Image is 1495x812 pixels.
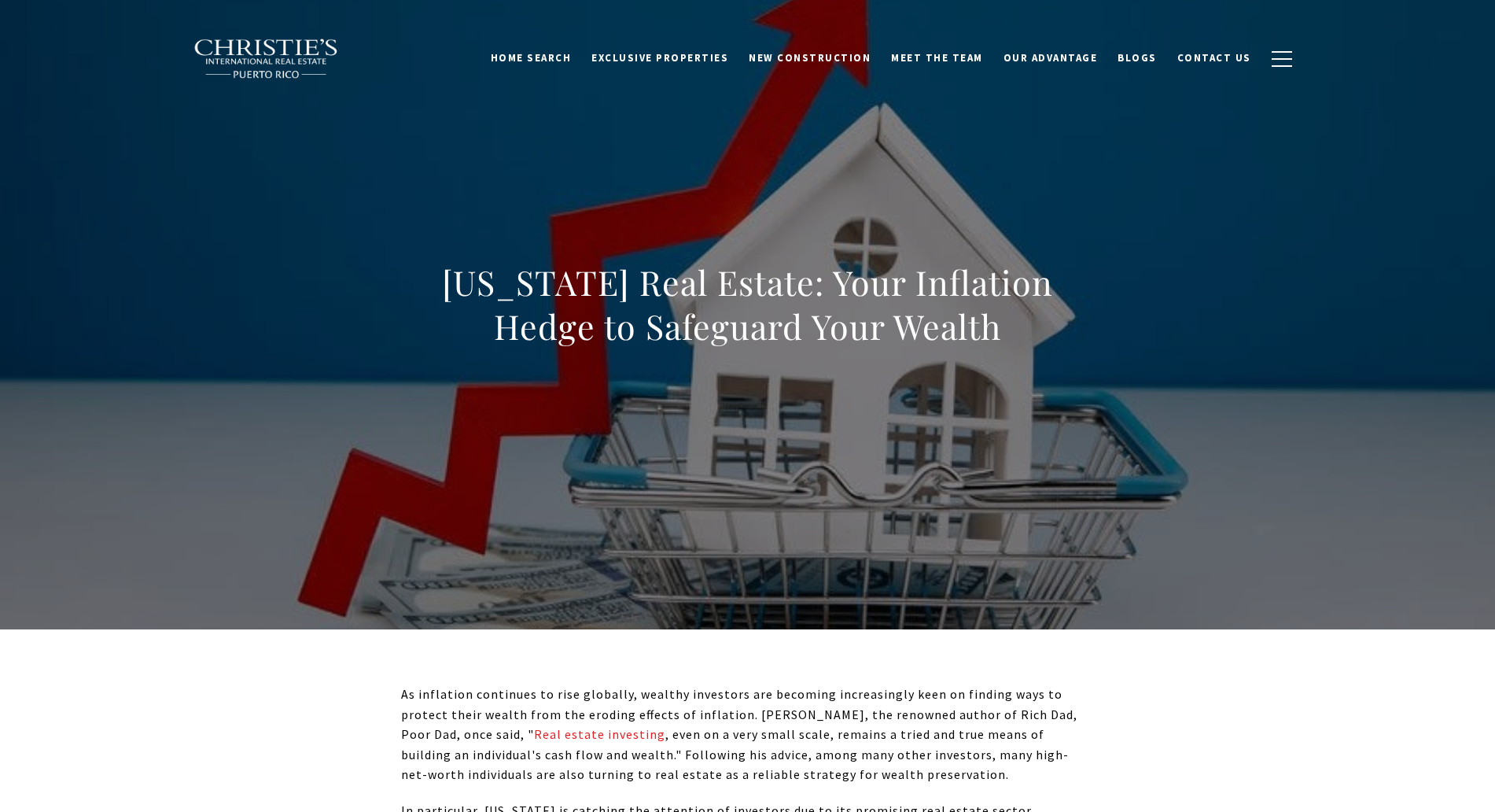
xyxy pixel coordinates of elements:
[1177,51,1251,65] span: Contact Us
[481,43,582,73] a: Home Search
[881,43,993,73] a: Meet the Team
[1107,43,1167,73] a: Blogs
[993,43,1108,73] a: Our Advantage
[534,726,665,742] a: Real estate investing
[749,51,871,65] span: New Construction
[581,43,738,73] a: Exclusive Properties
[193,39,340,79] img: Christie's International Real Estate black text logo
[1003,51,1098,65] span: Our Advantage
[1118,51,1157,65] span: Blogs
[591,51,728,65] span: Exclusive Properties
[401,260,1095,349] h1: [US_STATE] Real Estate: Your Inflation Hedge to Safeguard Your Wealth
[401,686,1077,782] span: As inflation continues to rise globally, wealthy investors are becoming increasingly keen on find...
[738,43,881,73] a: New Construction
